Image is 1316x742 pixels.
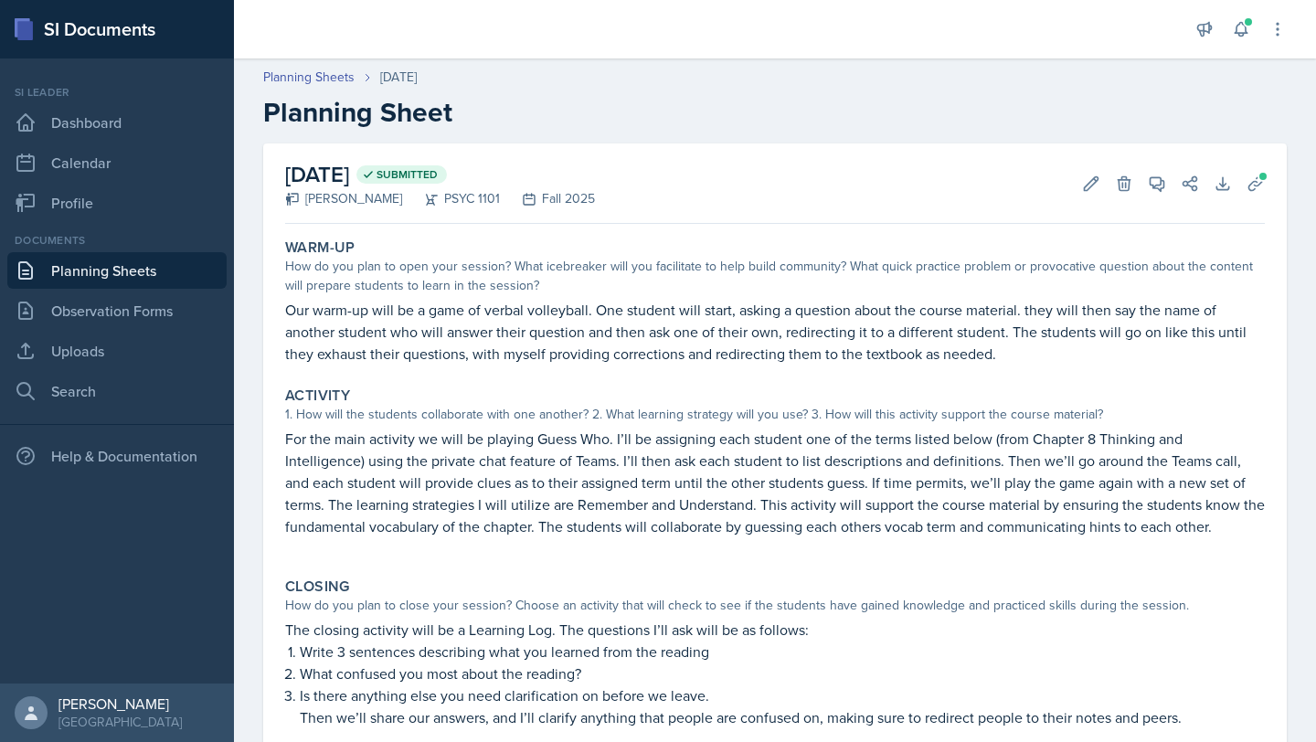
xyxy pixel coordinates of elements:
div: [PERSON_NAME] [58,694,182,713]
div: Documents [7,232,227,249]
div: How do you plan to open your session? What icebreaker will you facilitate to help build community... [285,257,1265,295]
div: Help & Documentation [7,438,227,474]
p: Our warm-up will be a game of verbal volleyball. One student will start, asking a question about ... [285,299,1265,365]
div: [DATE] [380,68,417,87]
div: 1. How will the students collaborate with one another? 2. What learning strategy will you use? 3.... [285,405,1265,424]
p: Write 3 sentences describing what you learned from the reading [300,641,1265,662]
a: Uploads [7,333,227,369]
div: Si leader [7,84,227,101]
p: Then we’ll share our answers, and I’ll clarify anything that people are confused on, making sure ... [300,706,1265,728]
div: Fall 2025 [500,189,595,208]
div: [GEOGRAPHIC_DATA] [58,713,182,731]
p: For the main activity we will be playing Guess Who. I’ll be assigning each student one of the ter... [285,428,1265,537]
div: PSYC 1101 [402,189,500,208]
a: Profile [7,185,227,221]
h2: [DATE] [285,158,595,191]
a: Dashboard [7,104,227,141]
a: Planning Sheets [263,68,355,87]
a: Search [7,373,227,409]
p: Is there anything else you need clarification on before we leave. [300,684,1265,706]
span: Submitted [377,167,438,182]
h2: Planning Sheet [263,96,1287,129]
label: Closing [285,578,350,596]
p: The closing activity will be a Learning Log. The questions I’ll ask will be as follows: [285,619,1265,641]
label: Warm-Up [285,238,356,257]
label: Activity [285,387,350,405]
a: Observation Forms [7,292,227,329]
p: What confused you most about the reading? [300,662,1265,684]
a: Planning Sheets [7,252,227,289]
a: Calendar [7,144,227,181]
div: [PERSON_NAME] [285,189,402,208]
div: How do you plan to close your session? Choose an activity that will check to see if the students ... [285,596,1265,615]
